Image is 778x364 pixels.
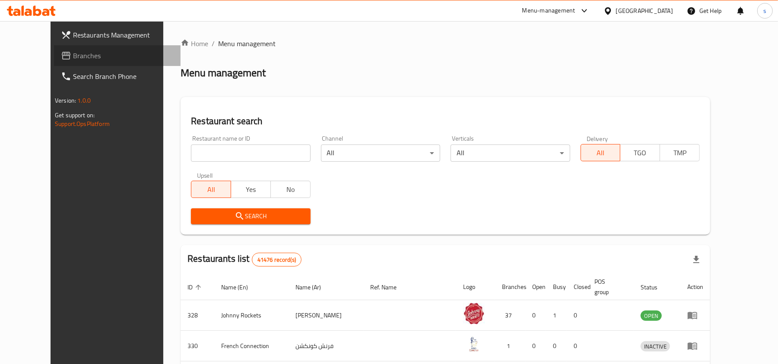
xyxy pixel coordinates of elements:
[191,144,310,162] input: Search for restaurant name or ID..
[616,6,673,16] div: [GEOGRAPHIC_DATA]
[463,333,485,355] img: French Connection
[54,25,181,45] a: Restaurants Management
[195,183,228,196] span: All
[584,147,617,159] span: All
[73,50,174,61] span: Branches
[495,274,525,300] th: Branches
[641,282,669,292] span: Status
[525,331,546,361] td: 0
[197,172,213,178] label: Upsell
[73,30,174,40] span: Restaurants Management
[181,38,710,49] nav: breadcrumb
[680,274,710,300] th: Action
[55,95,76,106] span: Version:
[371,282,408,292] span: Ref. Name
[641,342,670,351] span: INACTIVE
[451,144,570,162] div: All
[522,6,575,16] div: Menu-management
[581,144,621,161] button: All
[235,183,267,196] span: Yes
[214,331,289,361] td: French Connection
[567,300,587,331] td: 0
[686,249,707,270] div: Export file
[181,38,208,49] a: Home
[221,282,259,292] span: Name (En)
[55,110,95,121] span: Get support on:
[624,147,657,159] span: TGO
[55,118,110,129] a: Support.OpsPlatform
[218,38,276,49] span: Menu management
[191,115,700,128] h2: Restaurant search
[687,341,703,351] div: Menu
[456,274,495,300] th: Logo
[546,274,567,300] th: Busy
[641,311,662,321] span: OPEN
[181,331,214,361] td: 330
[270,181,311,198] button: No
[214,300,289,331] td: Johnny Rockets
[231,181,271,198] button: Yes
[73,71,174,82] span: Search Branch Phone
[687,310,703,320] div: Menu
[252,256,301,264] span: 41476 record(s)
[620,144,660,161] button: TGO
[321,144,440,162] div: All
[660,144,700,161] button: TMP
[181,300,214,331] td: 328
[587,135,608,141] label: Delivery
[212,38,215,49] li: /
[546,331,567,361] td: 0
[664,147,696,159] span: TMP
[187,282,204,292] span: ID
[295,282,332,292] span: Name (Ar)
[546,300,567,331] td: 1
[77,95,91,106] span: 1.0.0
[525,274,546,300] th: Open
[525,300,546,331] td: 0
[54,45,181,66] a: Branches
[594,276,623,297] span: POS group
[289,300,364,331] td: [PERSON_NAME]
[463,303,485,324] img: Johnny Rockets
[181,66,266,80] h2: Menu management
[495,331,525,361] td: 1
[763,6,766,16] span: s
[191,208,310,224] button: Search
[567,274,587,300] th: Closed
[54,66,181,87] a: Search Branch Phone
[495,300,525,331] td: 37
[191,181,231,198] button: All
[252,253,302,267] div: Total records count
[274,183,307,196] span: No
[567,331,587,361] td: 0
[289,331,364,361] td: فرنش كونكشن
[198,211,303,222] span: Search
[187,252,302,267] h2: Restaurants list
